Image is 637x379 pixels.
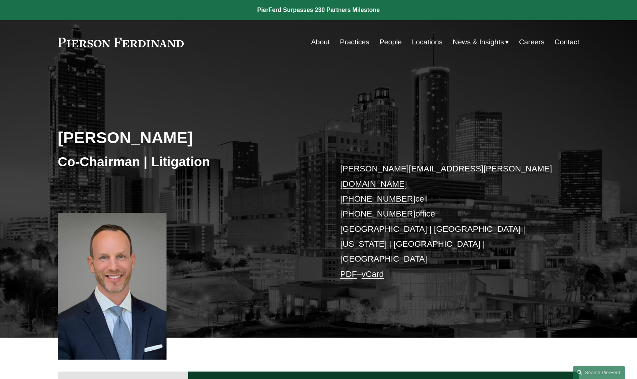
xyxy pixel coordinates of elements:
[340,209,415,218] a: [PHONE_NUMBER]
[555,35,579,49] a: Contact
[340,161,557,282] p: cell office [GEOGRAPHIC_DATA] | [GEOGRAPHIC_DATA] | [US_STATE] | [GEOGRAPHIC_DATA] | [GEOGRAPHIC_...
[340,194,415,203] a: [PHONE_NUMBER]
[573,366,625,379] a: Search this site
[380,35,402,49] a: People
[340,269,357,279] a: PDF
[453,35,509,49] a: folder dropdown
[58,154,318,170] h3: Co-Chairman | Litigation
[362,269,384,279] a: vCard
[58,128,318,147] h2: [PERSON_NAME]
[340,164,552,188] a: [PERSON_NAME][EMAIL_ADDRESS][PERSON_NAME][DOMAIN_NAME]
[340,35,369,49] a: Practices
[311,35,330,49] a: About
[453,36,504,49] span: News & Insights
[412,35,443,49] a: Locations
[519,35,544,49] a: Careers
